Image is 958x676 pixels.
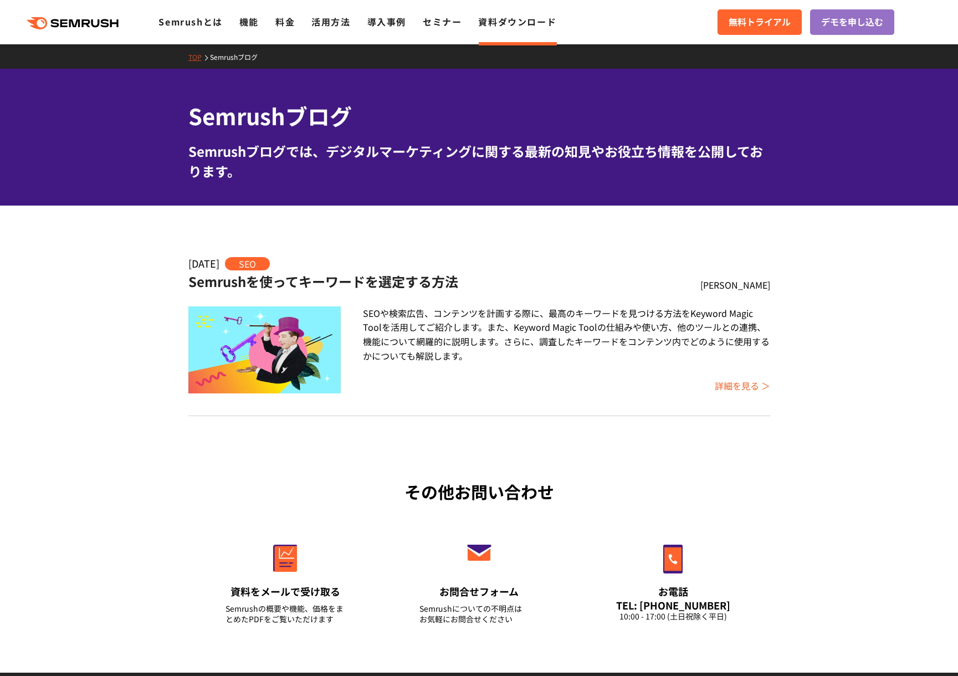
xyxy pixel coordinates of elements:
div: SEOや検索広告、コンテンツを計画する際に、最高のキーワードを見つける方法をKeyword Magic Toolを活用してご紹介します。また、Keyword Magic Toolの仕組みや使い方... [363,306,770,363]
a: 資料をメールで受け取る Semrushの概要や機能、価格をまとめたPDFをご覧いただけます [202,521,368,638]
a: Semrushブログ [210,52,266,62]
a: TOP [188,52,210,62]
div: TEL: [PHONE_NUMBER] [613,599,733,611]
a: Semrushを使ってキーワードを選定する方法 [188,272,458,291]
a: 導入事例 [367,15,406,28]
div: 10:00 - 17:00 (土日祝除く平日) [613,611,733,622]
a: 機能 [239,15,259,28]
span: 無料トライアル [729,15,791,29]
h1: Semrushブログ [188,100,770,132]
span: SEO [225,257,270,270]
div: Semrushについての不明点は お気軽にお問合せください [419,603,539,624]
a: 料金 [275,15,295,28]
span: デモを申し込む [821,15,883,29]
span: [DATE] [188,256,219,270]
div: その他お問い合わせ [188,479,770,504]
a: 資料ダウンロード [478,15,556,28]
div: お電話 [613,585,733,598]
div: Semrushブログでは、デジタルマーケティングに関する最新の知見やお役立ち情報を公開しております。 [188,141,770,181]
a: セミナー [423,15,462,28]
div: 資料をメールで受け取る [226,585,345,598]
div: Semrushの概要や機能、価格をまとめたPDFをご覧いただけます [226,603,345,624]
a: 無料トライアル [718,9,802,35]
div: [PERSON_NAME] [700,278,770,293]
a: お問合せフォーム Semrushについての不明点はお気軽にお問合せください [396,521,562,638]
div: お問合せフォーム [419,585,539,598]
a: 活用方法 [311,15,350,28]
a: Semrushとは [158,15,222,28]
a: 詳細を見る ＞ [715,379,770,392]
a: デモを申し込む [810,9,894,35]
